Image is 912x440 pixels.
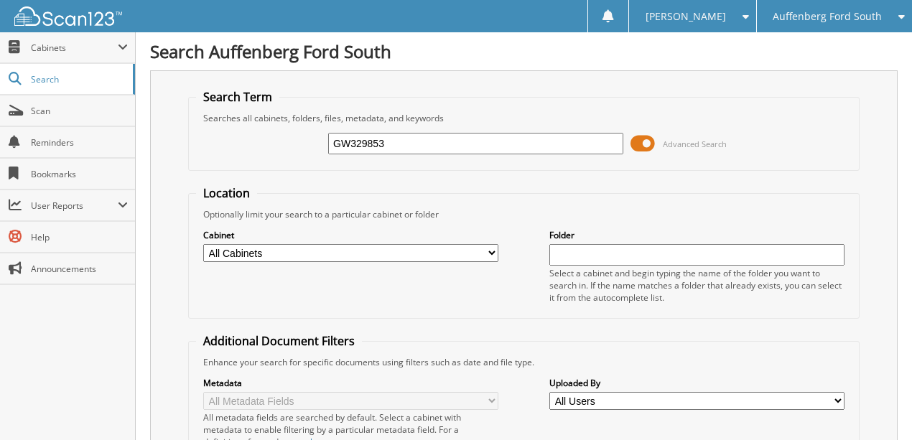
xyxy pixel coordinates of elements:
span: Help [31,231,128,243]
div: Optionally limit your search to a particular cabinet or folder [196,208,852,220]
label: Cabinet [203,229,498,241]
span: Announcements [31,263,128,275]
span: Auffenberg Ford South [773,12,882,21]
span: Search [31,73,126,85]
div: Enhance your search for specific documents using filters such as date and file type. [196,356,852,368]
label: Uploaded By [549,377,844,389]
span: Bookmarks [31,168,128,180]
div: Select a cabinet and begin typing the name of the folder you want to search in. If the name match... [549,267,844,304]
legend: Location [196,185,257,201]
span: Advanced Search [663,139,727,149]
legend: Search Term [196,89,279,105]
legend: Additional Document Filters [196,333,362,349]
iframe: Chat Widget [840,371,912,440]
div: Searches all cabinets, folders, files, metadata, and keywords [196,112,852,124]
span: Scan [31,105,128,117]
label: Metadata [203,377,498,389]
img: scan123-logo-white.svg [14,6,122,26]
h1: Search Auffenberg Ford South [150,39,898,63]
span: [PERSON_NAME] [646,12,726,21]
span: Reminders [31,136,128,149]
span: Cabinets [31,42,118,54]
label: Folder [549,229,844,241]
span: User Reports [31,200,118,212]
